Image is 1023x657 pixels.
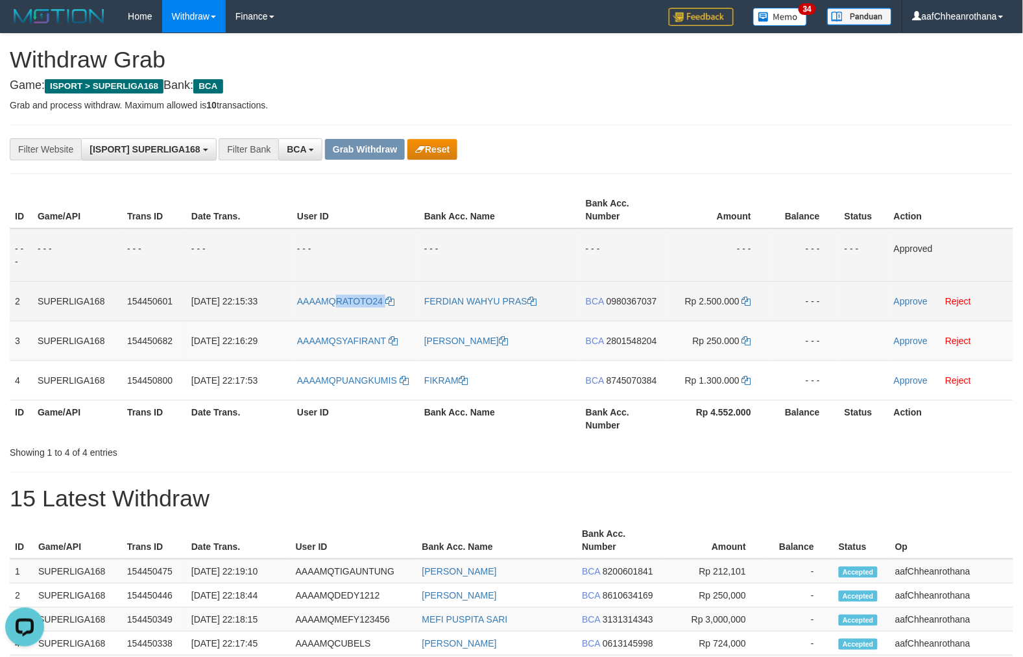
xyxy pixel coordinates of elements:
button: Reset [407,139,457,160]
span: Copy 3131314343 to clipboard [603,614,653,625]
span: [DATE] 22:17:53 [191,375,258,386]
span: Rp 2.500.000 [685,296,740,306]
span: Copy 8745070384 to clipboard [607,375,657,386]
img: MOTION_logo.png [10,6,108,26]
span: BCA [287,144,306,155]
span: Copy 0980367037 to clipboard [607,296,657,306]
td: SUPERLIGA168 [33,608,122,632]
th: Game/API [32,192,122,229]
th: Bank Acc. Name [419,400,581,437]
td: - [765,632,834,656]
span: Copy 8610634169 to clipboard [603,590,653,601]
a: Reject [945,336,971,346]
td: AAAAMQDEDY1212 [291,584,417,608]
span: [ISPORT] SUPERLIGA168 [90,144,200,155]
td: - - - [771,229,839,282]
div: Filter Bank [219,138,278,160]
span: AAAAMQRATOTO24 [297,296,383,306]
a: [PERSON_NAME] [424,336,508,346]
td: [DATE] 22:18:15 [186,608,291,632]
a: [PERSON_NAME] [422,590,497,601]
th: Bank Acc. Name [417,522,577,559]
span: BCA [582,614,600,625]
span: Rp 250.000 [693,336,740,346]
td: - - - [10,229,32,282]
td: Rp 724,000 [663,632,765,656]
td: [DATE] 22:17:45 [186,632,291,656]
th: Bank Acc. Number [581,192,668,229]
span: Copy 2801548204 to clipboard [607,336,657,346]
th: Bank Acc. Number [581,400,668,437]
th: Amount [668,192,771,229]
span: BCA [582,638,600,649]
th: Trans ID [122,192,186,229]
span: [DATE] 22:15:33 [191,296,258,306]
td: [DATE] 22:18:44 [186,584,291,608]
span: [DATE] 22:16:29 [191,336,258,346]
span: 34 [799,3,816,15]
a: FERDIAN WAHYU PRAS [424,296,536,306]
td: 4 [10,360,32,400]
a: AAAAMQPUANGKUMIS [297,375,409,386]
th: Balance [765,522,834,559]
a: Approve [894,375,928,386]
span: BCA [582,566,600,576]
span: BCA [586,375,604,386]
strong: 10 [206,100,217,110]
td: - - - [122,229,186,282]
img: Button%20Memo.svg [753,8,808,26]
span: Accepted [839,567,878,578]
th: Status [834,522,890,559]
td: 2 [10,281,32,321]
td: Approved [889,229,1013,282]
th: Bank Acc. Name [419,192,581,229]
a: [PERSON_NAME] [422,566,497,576]
span: BCA [193,79,223,93]
div: Filter Website [10,138,81,160]
td: AAAAMQMEFY123456 [291,608,417,632]
th: Status [839,192,889,229]
td: Rp 250,000 [663,584,765,608]
th: User ID [292,192,419,229]
td: 154450349 [122,608,186,632]
td: AAAAMQCUBELS [291,632,417,656]
th: Bank Acc. Number [577,522,663,559]
td: SUPERLIGA168 [32,321,122,360]
h4: Game: Bank: [10,79,1013,92]
th: Action [889,400,1013,437]
td: - - - [668,229,771,282]
td: - - - [771,281,839,321]
a: AAAAMQRATOTO24 [297,296,394,306]
td: SUPERLIGA168 [32,360,122,400]
td: 2 [10,584,33,608]
th: ID [10,400,32,437]
a: Copy 1300000 to clipboard [742,375,751,386]
td: - [765,608,834,632]
td: - - - [419,229,581,282]
th: Game/API [32,400,122,437]
span: BCA [582,590,600,601]
a: Reject [945,296,971,306]
span: AAAAMQPUANGKUMIS [297,375,397,386]
h1: 15 Latest Withdraw [10,486,1013,512]
td: - - - [186,229,292,282]
span: Accepted [839,591,878,602]
span: Rp 1.300.000 [685,375,740,386]
th: Trans ID [122,522,186,559]
div: Showing 1 to 4 of 4 entries [10,441,416,459]
td: SUPERLIGA168 [33,584,122,608]
th: Date Trans. [186,400,292,437]
a: AAAAMQSYAFIRANT [297,336,398,346]
td: SUPERLIGA168 [33,559,122,584]
a: Copy 250000 to clipboard [742,336,751,346]
td: AAAAMQTIGAUNTUNG [291,559,417,584]
td: 154450446 [122,584,186,608]
a: Approve [894,296,928,306]
td: - - - [839,229,889,282]
th: Action [889,192,1013,229]
td: 3 [10,321,32,360]
td: - [765,559,834,584]
button: [ISPORT] SUPERLIGA168 [81,138,216,160]
th: Op [890,522,1013,559]
th: ID [10,192,32,229]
